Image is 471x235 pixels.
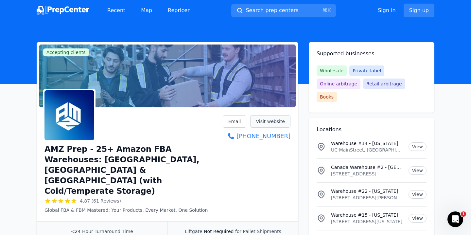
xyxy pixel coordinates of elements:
[331,194,403,201] p: [STREET_ADDRESS][PERSON_NAME][US_STATE]
[317,79,360,89] span: Online arbitrage
[43,48,89,56] span: Accepting clients
[317,50,427,58] h2: Supported businesses
[246,7,298,14] span: Search prep centers
[231,4,336,17] button: Search prep centers⌘K
[185,229,202,234] span: Liftgate
[331,218,403,225] p: [STREET_ADDRESS][US_STATE]
[80,198,121,204] span: 4.87 (61 Reviews)
[461,211,466,217] span: 1
[82,229,133,234] span: Hour Turnaround Time
[44,207,223,213] p: Global FBA & FBM Mastered: Your Products, Every Market, One Solution
[409,166,427,175] a: View
[363,79,405,89] span: Retail arbitrage
[409,214,427,223] a: View
[223,132,290,141] a: [PHONE_NUMBER]
[317,126,427,134] h2: Locations
[404,4,434,17] a: Sign up
[317,92,337,102] span: Books
[327,7,331,13] kbd: K
[317,65,347,76] span: Wholesale
[331,212,403,218] p: Warehouse #15 - [US_STATE]
[235,229,281,234] span: for Pallet Shipments
[447,211,463,227] iframe: Intercom live chat
[378,7,396,14] a: Sign in
[322,7,327,13] kbd: ⌘
[250,115,290,128] a: Visit website
[44,144,223,196] h1: AMZ Prep - 25+ Amazon FBA Warehouses: [GEOGRAPHIC_DATA], [GEOGRAPHIC_DATA] & [GEOGRAPHIC_DATA] (w...
[37,6,89,15] img: PrepCenter
[409,142,427,151] a: View
[71,229,81,234] span: <24
[331,171,403,177] p: [STREET_ADDRESS]
[136,4,157,17] a: Map
[331,147,403,153] p: UC MainStreet, [GEOGRAPHIC_DATA], [GEOGRAPHIC_DATA], [US_STATE][GEOGRAPHIC_DATA], [GEOGRAPHIC_DATA]
[331,164,403,171] p: Canada Warehouse #2 - [GEOGRAPHIC_DATA]
[102,4,131,17] a: Recent
[223,115,247,128] a: Email
[331,188,403,194] p: Warehouse #22 - [US_STATE]
[331,140,403,147] p: Warehouse #14 - [US_STATE]
[44,90,94,140] img: AMZ Prep - 25+ Amazon FBA Warehouses: US, Canada & UK (with Cold/Temperate Storage)
[204,229,234,234] span: Not Required
[349,65,384,76] span: Private label
[409,190,427,199] a: View
[163,4,195,17] a: Repricer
